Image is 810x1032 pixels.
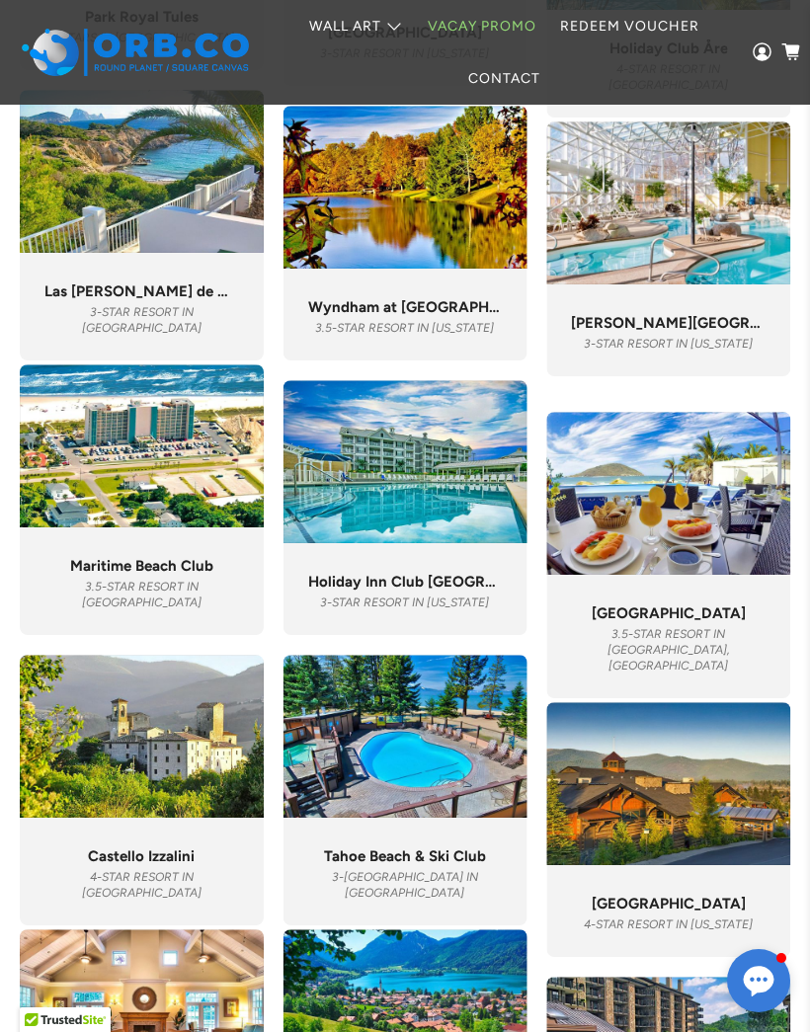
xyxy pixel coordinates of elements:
[320,595,489,609] span: 3-STAR RESORT in [US_STATE]
[44,282,239,300] span: Las [PERSON_NAME] de Cala Codolar
[456,52,552,105] a: Contact
[308,573,503,591] span: Holiday Inn Club [GEOGRAPHIC_DATA]
[592,895,746,913] span: [GEOGRAPHIC_DATA]
[727,949,790,1012] button: Open chat window
[584,337,753,351] span: 3-STAR RESORT in [US_STATE]
[324,847,486,865] span: Tahoe Beach & Ski Club
[315,321,494,335] span: 3.5-STAR RESORT in [US_STATE]
[82,870,202,900] span: 4-STAR RESORT in [GEOGRAPHIC_DATA]
[592,604,746,622] span: [GEOGRAPHIC_DATA]
[332,870,478,900] span: 3-[GEOGRAPHIC_DATA] in [GEOGRAPHIC_DATA]
[82,305,202,335] span: 3-STAR RESORT in [GEOGRAPHIC_DATA]
[88,847,195,865] span: Castello Izzalini
[308,298,503,316] span: Wyndham at [GEOGRAPHIC_DATA]
[571,314,766,332] span: [PERSON_NAME][GEOGRAPHIC_DATA][PERSON_NAME]
[82,580,202,609] span: 3.5-STAR RESORT in [GEOGRAPHIC_DATA]
[70,557,213,575] span: Maritime Beach Club
[607,627,730,673] span: 3.5-STAR RESORT in [GEOGRAPHIC_DATA], [GEOGRAPHIC_DATA]
[584,917,753,931] span: 4-STAR RESORT in [US_STATE]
